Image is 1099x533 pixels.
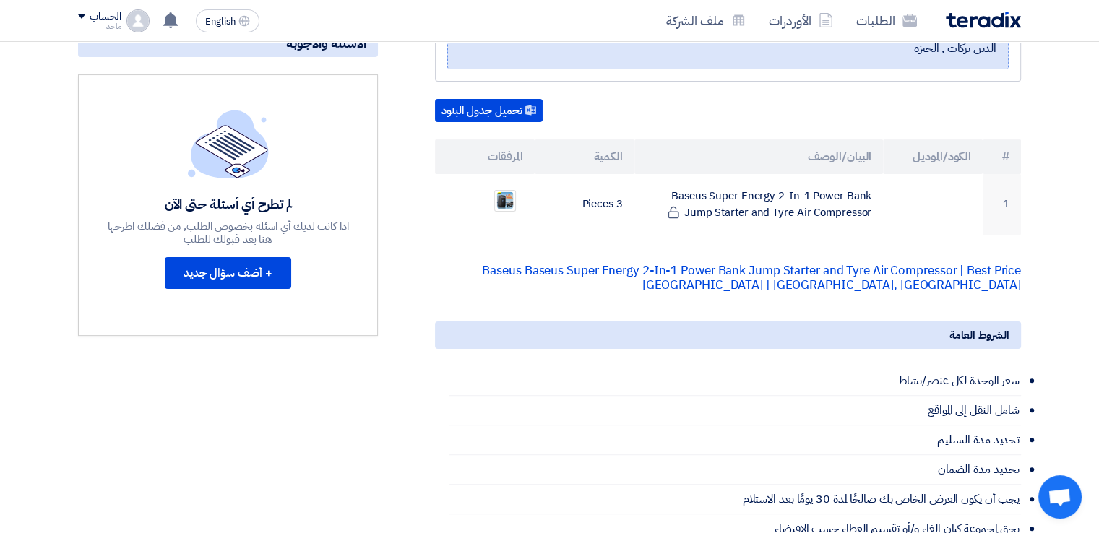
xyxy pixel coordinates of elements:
[535,174,634,235] td: 3 Pieces
[205,17,236,27] span: English
[105,196,351,212] div: لم تطرح أي أسئلة حتى الآن
[90,11,121,23] div: الحساب
[655,4,757,38] a: ملف الشركة
[949,327,1009,343] span: الشروط العامة
[634,174,884,235] td: Baseus Super Energy 2-In-1 Power Bank Jump Starter and Tyre Air Compressor
[449,425,1021,455] li: تحديد مدة التسليم
[535,139,634,174] th: الكمية
[757,4,845,38] a: الأوردرات
[286,35,366,51] span: الأسئلة والأجوبة
[449,396,1021,425] li: شامل النقل إلى المواقع
[435,99,543,122] button: تحميل جدول البنود
[435,139,535,174] th: المرفقات
[196,9,259,32] button: English
[449,366,1021,396] li: سعر الوحدة لكل عنصر/نشاط
[188,110,269,178] img: empty_state_list.svg
[634,139,884,174] th: البيان/الوصف
[126,9,150,32] img: profile_test.png
[78,22,121,30] div: ماجد
[983,174,1021,235] td: 1
[883,139,983,174] th: الكود/الموديل
[946,12,1021,28] img: Teradix logo
[449,485,1021,514] li: يجب أن يكون العرض الخاص بك صالحًا لمدة 30 يومًا بعد الاستلام
[165,257,291,289] button: + أضف سؤال جديد
[495,190,515,211] img: Jump_starter_1759240546436.png
[449,455,1021,485] li: تحديد مدة الضمان
[983,139,1021,174] th: #
[482,261,1021,294] a: Baseus Baseus Super Energy 2-In-1 Power Bank Jump Starter and Tyre Air Compressor | Best Price [G...
[1038,475,1082,519] div: Open chat
[845,4,928,38] a: الطلبات
[105,220,351,246] div: اذا كانت لديك أي اسئلة بخصوص الطلب, من فضلك اطرحها هنا بعد قبولك للطلب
